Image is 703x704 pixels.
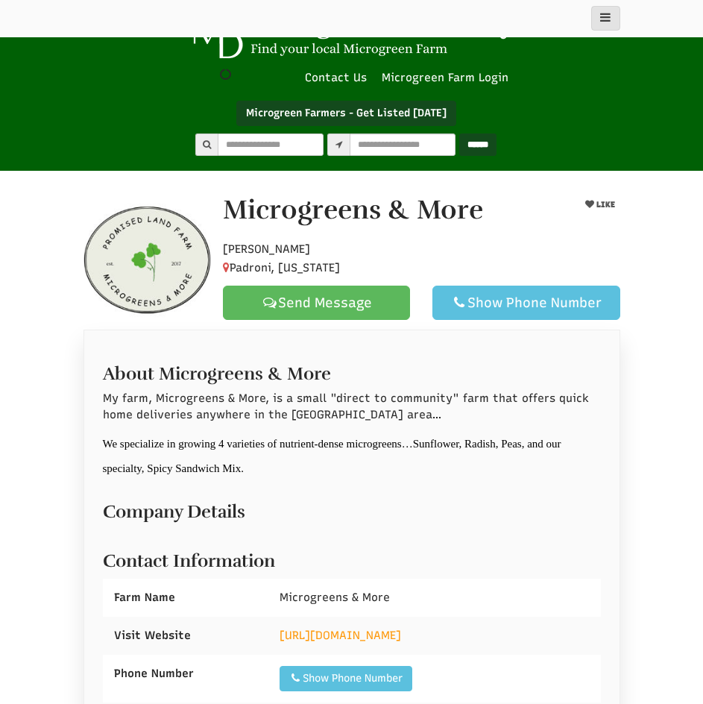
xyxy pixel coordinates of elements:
[223,242,310,256] span: [PERSON_NAME]
[103,494,601,521] h2: Company Details
[103,544,601,571] h2: Contact Information
[382,70,516,86] a: Microgreen Farm Login
[103,579,269,617] div: Farm Name
[289,671,403,686] div: Show Phone Number
[223,261,340,274] span: Padroni, [US_STATE]
[445,294,607,312] div: Show Phone Number
[236,101,456,126] a: Microgreen Farmers - Get Listed [DATE]
[579,195,620,214] button: LIKE
[280,591,390,604] span: Microgreens & More
[103,617,269,655] div: Visit Website
[103,392,589,421] span: My farm, Microgreens & More, is a small "direct to community" farm that offers quick home deliver...
[103,655,269,693] div: Phone Number
[591,6,620,31] button: main_menu
[223,286,410,320] a: Send Message
[280,629,401,642] a: [URL][DOMAIN_NAME]
[223,195,483,225] h1: Microgreens & More
[83,193,212,322] img: Contact Microgreens & More
[103,356,601,383] h2: About Microgreens & More
[103,438,561,474] span: We specialize in growing 4 varieties of nutrient-dense microgreens…Sunflower, Radish, Peas, and o...
[297,70,374,86] a: Contact Us
[593,200,614,210] span: LIKE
